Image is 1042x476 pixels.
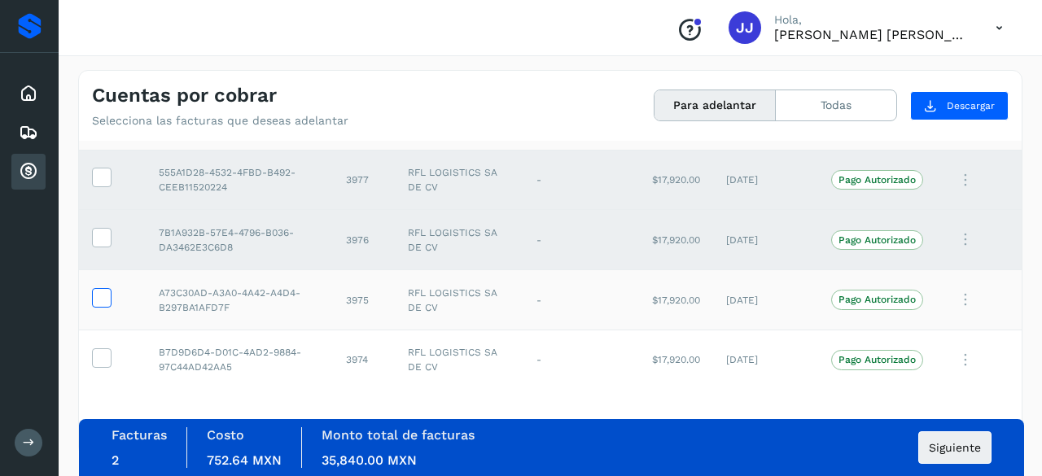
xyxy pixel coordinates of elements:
[333,210,395,270] td: 3976
[207,427,244,443] label: Costo
[395,210,523,270] td: RFL LOGISTICS SA DE CV
[713,210,818,270] td: [DATE]
[333,270,395,330] td: 3975
[838,354,916,365] p: Pago Autorizado
[838,294,916,305] p: Pago Autorizado
[774,27,970,42] p: José Juan Contreras Nuñez
[774,13,970,27] p: Hola,
[395,330,523,390] td: RFL LOGISTICS SA DE CV
[655,90,776,120] button: Para adelantar
[639,150,713,210] td: $17,920.00
[639,270,713,330] td: $17,920.00
[395,150,523,210] td: RFL LOGISTICS SA DE CV
[146,330,333,390] td: B7D9D6D4-D01C-4AD2-9884-97C44AD42AA5
[910,91,1009,120] button: Descargar
[523,330,639,390] td: -
[838,174,916,186] p: Pago Autorizado
[713,150,818,210] td: [DATE]
[11,76,46,111] div: Inicio
[395,270,523,330] td: RFL LOGISTICS SA DE CV
[11,154,46,190] div: Cuentas por cobrar
[523,270,639,330] td: -
[713,330,818,390] td: [DATE]
[333,150,395,210] td: 3977
[112,427,167,443] label: Facturas
[333,330,395,390] td: 3974
[523,150,639,210] td: -
[713,270,818,330] td: [DATE]
[322,452,417,468] span: 35,840.00 MXN
[639,330,713,390] td: $17,920.00
[11,115,46,151] div: Embarques
[92,114,348,128] p: Selecciona las facturas que deseas adelantar
[929,442,981,453] span: Siguiente
[322,427,475,443] label: Monto total de facturas
[639,210,713,270] td: $17,920.00
[146,270,333,330] td: A73C30AD-A3A0-4A42-A4D4-B297BA1AFD7F
[838,234,916,246] p: Pago Autorizado
[523,210,639,270] td: -
[947,98,995,113] span: Descargar
[918,431,992,464] button: Siguiente
[776,90,896,120] button: Todas
[112,452,119,468] span: 2
[207,452,282,468] span: 752.64 MXN
[92,84,277,107] h4: Cuentas por cobrar
[146,210,333,270] td: 7B1A932B-57E4-4796-B036-DA3462E3C6D8
[146,150,333,210] td: 555A1D28-4532-4FBD-B492-CEEB11520224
